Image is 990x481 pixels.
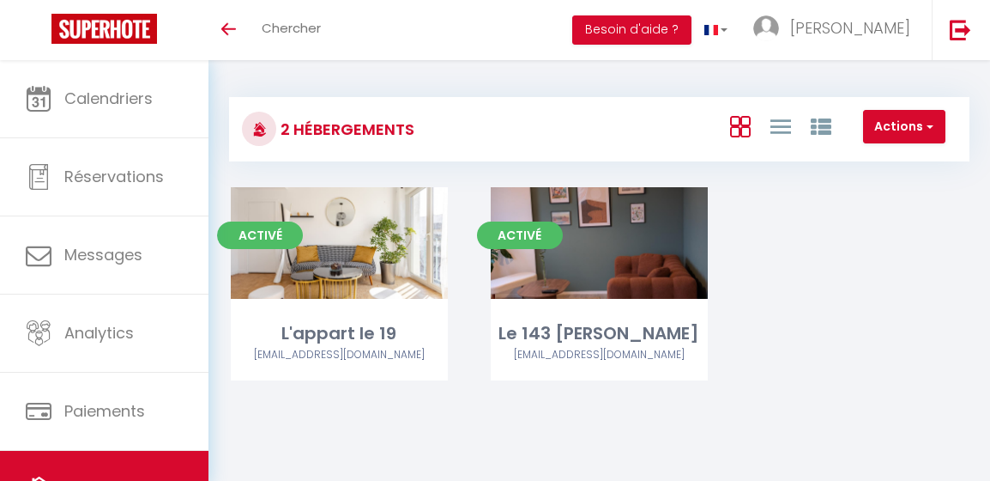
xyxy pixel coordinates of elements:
span: [PERSON_NAME] [790,17,910,39]
span: Paiements [64,400,145,422]
span: Messages [64,244,142,265]
span: Chercher [262,19,321,37]
button: Actions [863,110,945,144]
span: Réservations [64,166,164,187]
div: Airbnb [491,347,708,363]
div: L'appart le 19 [231,320,448,347]
button: Besoin d'aide ? [572,15,691,45]
a: Vue en Box [730,112,751,140]
div: Le 143 [PERSON_NAME] [491,320,708,347]
img: ... [753,15,779,41]
span: Analytics [64,322,134,344]
div: Airbnb [231,347,448,363]
img: logout [950,19,971,40]
h3: 2 Hébergements [276,110,414,149]
img: Super Booking [51,14,157,44]
span: Calendriers [64,88,153,109]
a: Vue par Groupe [811,112,831,140]
span: Activé [477,222,563,249]
a: Vue en Liste [770,112,791,140]
span: Activé [217,222,303,249]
